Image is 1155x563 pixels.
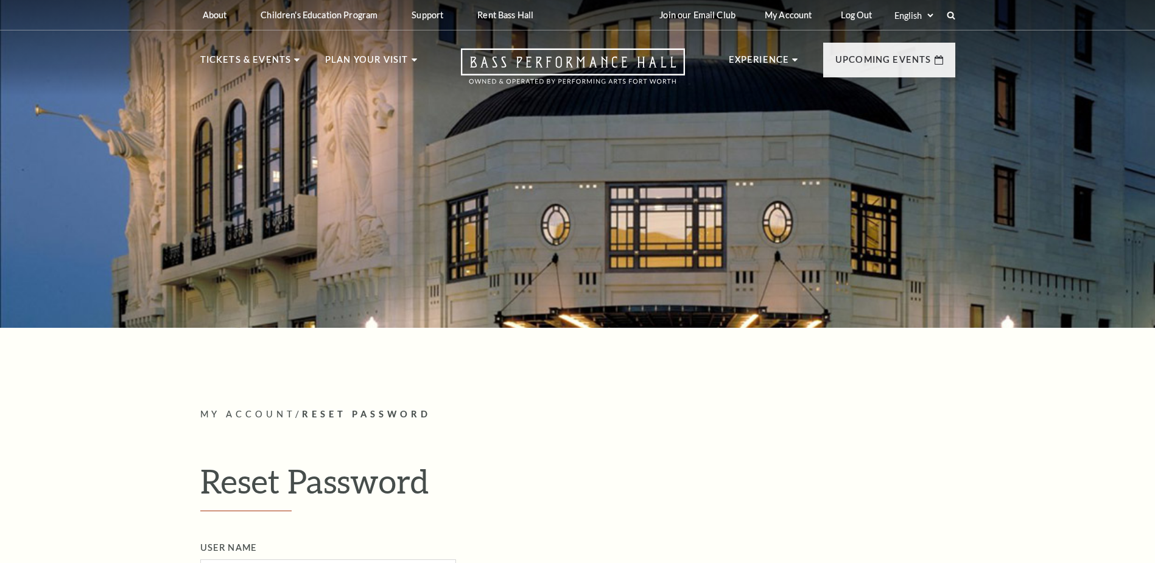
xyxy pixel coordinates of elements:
[200,407,955,422] p: /
[835,52,932,74] p: Upcoming Events
[203,10,227,20] p: About
[477,10,533,20] p: Rent Bass Hall
[302,409,431,419] span: Reset Password
[200,52,292,74] p: Tickets & Events
[200,540,981,556] label: User Name
[200,461,955,511] h1: Reset Password
[412,10,443,20] p: Support
[325,52,409,74] p: Plan Your Visit
[200,409,296,419] span: My Account
[729,52,790,74] p: Experience
[892,10,935,21] select: Select:
[261,10,377,20] p: Children's Education Program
